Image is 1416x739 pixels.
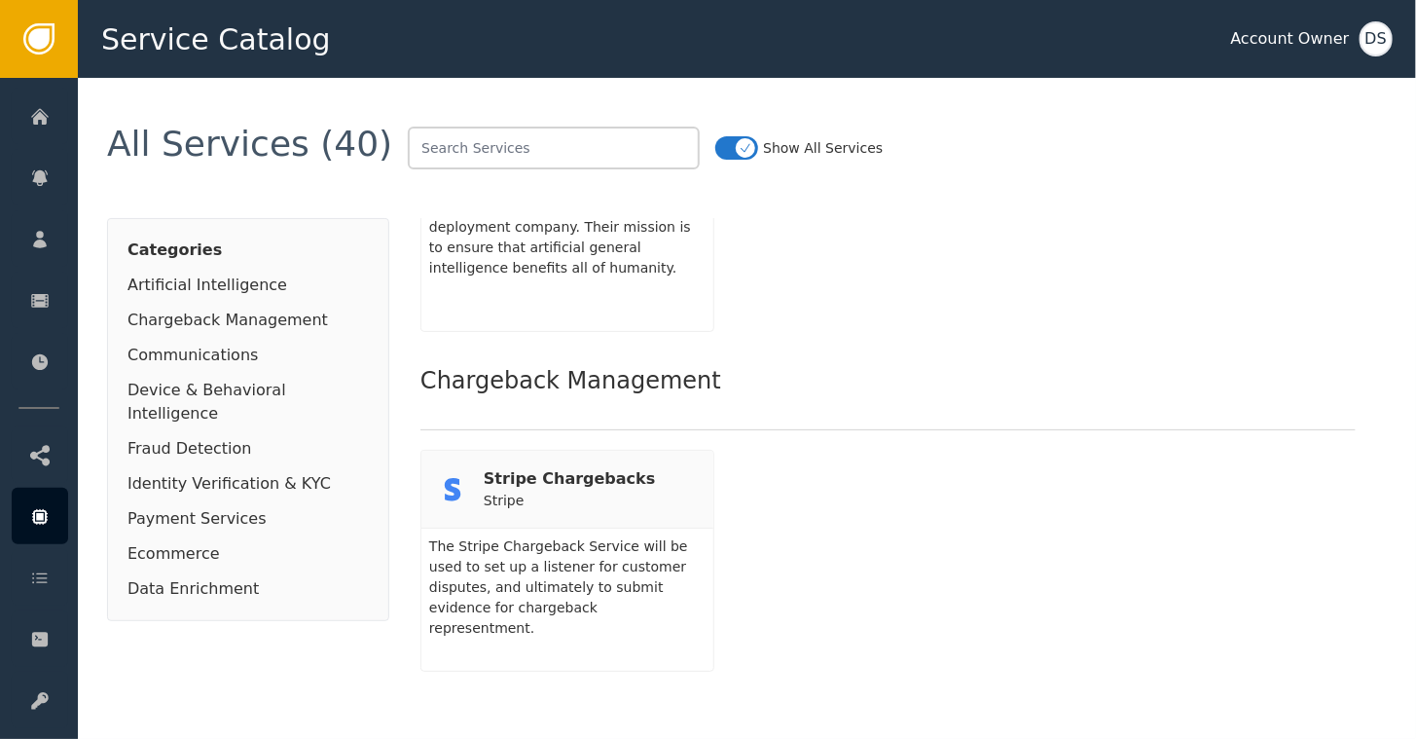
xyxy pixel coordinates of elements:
input: Search Services [408,127,700,169]
label: Show All Services [763,138,883,159]
div: Communications [127,344,369,367]
div: Stripe [484,491,655,511]
div: Data Enrichment [127,577,369,601]
div: Chargeback Management [127,309,369,332]
div: Account Owner [1231,27,1350,51]
div: Identity Verification & KYC [127,472,369,496]
div: Device & Behavioral Intelligence [127,379,369,425]
div: Payment Services [127,507,369,531]
span: Categories [127,239,369,262]
span: Service Catalog [101,18,331,61]
div: Fraud Detection [127,437,369,461]
div: Stripe Chargebacks [484,467,655,491]
div: Artificial Intelligence [127,274,369,297]
div: All Services (40) [107,127,392,169]
button: DS [1360,21,1393,56]
span: The Stripe Chargeback Service will be used to set up a listener for customer disputes, and ultima... [429,538,688,636]
div: Chargeback Management [420,363,1356,430]
div: Ecommerce [127,542,369,566]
